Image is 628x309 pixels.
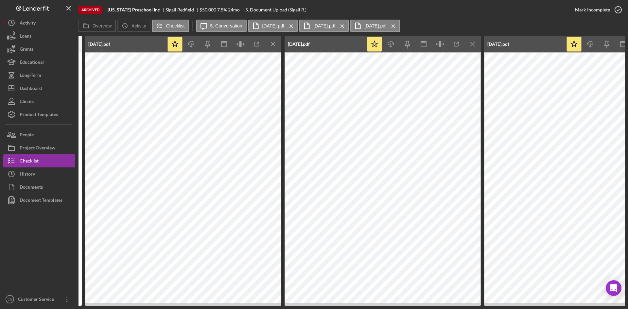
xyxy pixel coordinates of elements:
[228,7,240,12] div: 24 mo
[20,56,44,70] div: Educational
[166,23,185,28] label: Checklist
[606,280,621,296] div: Open Intercom Messenger
[3,69,75,82] button: Long-Term
[299,20,349,32] button: [DATE].pdf
[20,16,36,31] div: Activity
[20,194,62,208] div: Document Templates
[288,42,310,47] div: [DATE].pdf
[131,23,146,28] label: Activity
[117,20,150,32] button: Activity
[3,293,75,306] button: CSCustomer Service
[8,298,12,301] text: CS
[3,16,75,29] button: Activity
[20,95,34,110] div: Clients
[20,180,43,195] div: Documents
[78,6,102,14] div: Archived
[196,20,247,32] button: 5. Conversation
[20,128,34,143] div: People
[20,69,41,83] div: Long-Term
[3,167,75,180] button: History
[487,42,509,47] div: [DATE].pdf
[20,108,58,123] div: Product Templates
[20,141,55,156] div: Project Overview
[3,56,75,69] button: Educational
[20,29,31,44] div: Loans
[313,23,335,28] label: [DATE].pdf
[575,3,610,16] div: Mark Incomplete
[3,180,75,194] button: Documents
[364,23,386,28] label: [DATE].pdf
[88,42,110,47] div: [DATE].pdf
[210,23,242,28] label: 5. Conversation
[20,167,35,182] div: History
[3,108,75,121] button: Product Templates
[3,194,75,207] button: Document Templates
[3,141,75,154] button: Project Overview
[20,82,42,96] div: Dashboard
[78,20,116,32] button: Overview
[3,82,75,95] button: Dashboard
[248,20,298,32] button: [DATE].pdf
[217,7,227,12] div: 7.5 %
[3,154,75,167] button: Checklist
[3,29,75,43] button: Loans
[16,293,59,307] div: Customer Service
[200,7,216,12] div: $50,000
[3,128,75,141] button: People
[93,23,112,28] label: Overview
[350,20,400,32] button: [DATE].pdf
[568,3,625,16] button: Mark Incomplete
[3,43,75,56] button: Grants
[152,20,189,32] button: Checklist
[108,7,160,12] b: [US_STATE] Preschool Inc
[245,7,306,12] div: 5. Document Upload (Sigali R.)
[20,154,39,169] div: Checklist
[262,23,284,28] label: [DATE].pdf
[166,7,200,12] div: Sigali Redfield
[20,43,33,57] div: Grants
[3,95,75,108] button: Clients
